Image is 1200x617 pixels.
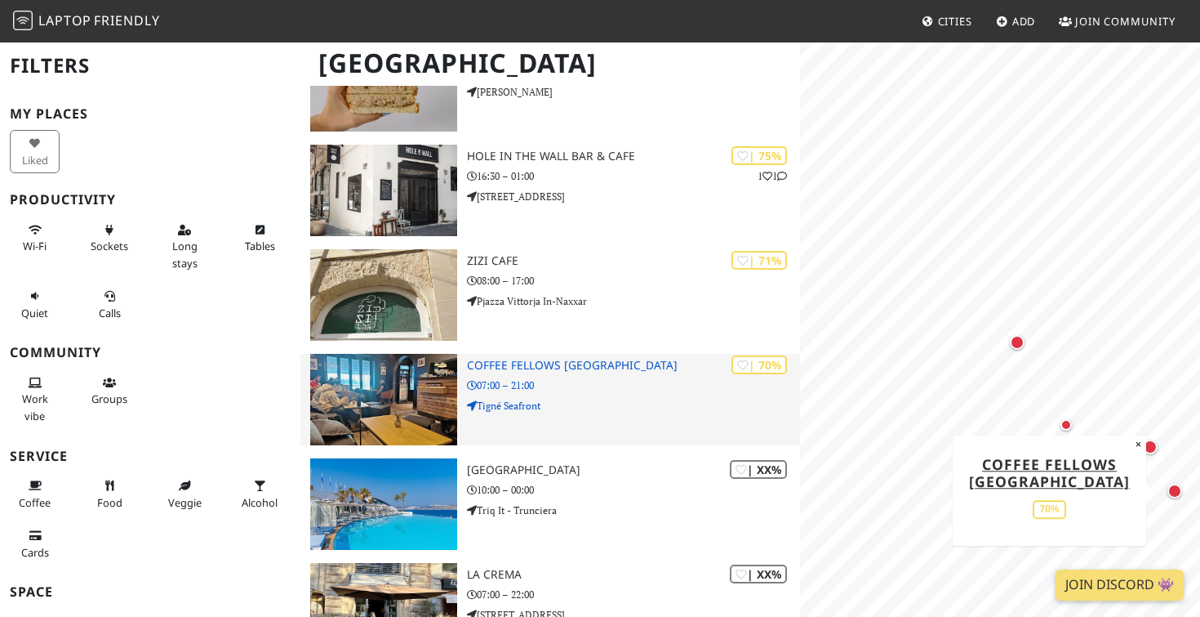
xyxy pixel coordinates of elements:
div: Map marker [1140,436,1161,458]
button: Cards [10,522,60,566]
img: Zizi cafe [310,249,457,341]
a: Join Discord 👾 [1056,570,1184,601]
a: LaptopFriendly LaptopFriendly [13,7,160,36]
a: Join Community [1052,7,1182,36]
button: Groups [85,369,135,413]
p: Triq It - Trunciera [467,503,800,518]
div: | XX% [730,460,787,479]
span: Work-friendly tables [245,239,275,253]
p: 10:00 – 00:00 [467,482,800,498]
span: Power sockets [91,239,128,253]
button: Coffee [10,472,60,516]
span: Coffee [19,495,51,510]
h3: Community [10,345,291,360]
span: Video/audio calls [99,306,121,320]
p: [STREET_ADDRESS] [467,189,800,204]
button: Veggie [160,472,210,516]
a: Coffee Fellows Malta | 70% Coffee Fellows [GEOGRAPHIC_DATA] 07:00 – 21:00 Tigné Seafront [300,354,801,445]
img: LaptopFriendly [13,11,33,30]
h1: [GEOGRAPHIC_DATA] [305,41,798,86]
h2: Filters [10,41,291,91]
span: Laptop [38,11,91,29]
a: Add [989,7,1042,36]
h3: Hole in the Wall Bar & Cafe [467,150,800,163]
div: 70% [1033,500,1065,519]
button: Close popup [1131,436,1146,454]
div: Map marker [1007,332,1028,353]
button: Calls [85,283,135,326]
h3: Productivity [10,192,291,208]
button: Sockets [85,217,135,260]
img: Hole in the Wall Bar & Cafe [310,145,457,236]
span: Long stays [172,239,198,270]
span: Alcohol [242,495,278,510]
p: 07:00 – 22:00 [467,587,800,602]
button: Tables [235,217,285,260]
span: Credit cards [21,545,49,560]
p: Pjazza Vittorja In-Naxxar [467,293,800,309]
button: Quiet [10,283,60,326]
h3: Service [10,449,291,464]
button: Alcohol [235,472,285,516]
span: Food [97,495,122,510]
p: Tigné Seafront [467,398,800,414]
div: | 75% [731,146,787,165]
h3: My Places [10,106,291,122]
span: Veggie [168,495,202,510]
a: Café del Mar Malta | XX% [GEOGRAPHIC_DATA] 10:00 – 00:00 Triq It - Trunciera [300,458,801,550]
button: Wi-Fi [10,217,60,260]
div: Map marker [1164,481,1185,502]
span: Friendly [94,11,159,29]
div: | 71% [731,251,787,270]
h3: Zizi cafe [467,254,800,268]
a: Hole in the Wall Bar & Cafe | 75% 11 Hole in the Wall Bar & Cafe 16:30 – 01:00 [STREET_ADDRESS] [300,145,801,236]
button: Long stays [160,217,210,276]
span: Stable Wi-Fi [23,239,47,253]
button: Food [85,472,135,516]
a: Cities [915,7,979,36]
p: 08:00 – 17:00 [467,273,800,288]
button: Work vibe [10,369,60,429]
a: Zizi cafe | 71% Zizi cafe 08:00 – 17:00 Pjazza Vittorja In-Naxxar [300,249,801,341]
h3: Coffee Fellows [GEOGRAPHIC_DATA] [467,359,800,373]
span: Cities [938,14,972,29]
img: Café del Mar Malta [310,458,457,550]
div: | XX% [730,565,787,583]
div: Map marker [1056,415,1076,435]
h3: Space [10,584,291,600]
span: Add [1012,14,1036,29]
p: 16:30 – 01:00 [467,168,800,184]
span: Join Community [1075,14,1176,29]
h3: La Crema [467,568,800,582]
a: Coffee Fellows [GEOGRAPHIC_DATA] [969,454,1130,491]
h3: [GEOGRAPHIC_DATA] [467,463,800,477]
p: 07:00 – 21:00 [467,378,800,393]
div: | 70% [731,355,787,374]
img: Coffee Fellows Malta [310,354,457,445]
span: Group tables [91,391,127,406]
span: Quiet [21,306,48,320]
span: People working [22,391,48,423]
p: 1 1 [758,168,787,184]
